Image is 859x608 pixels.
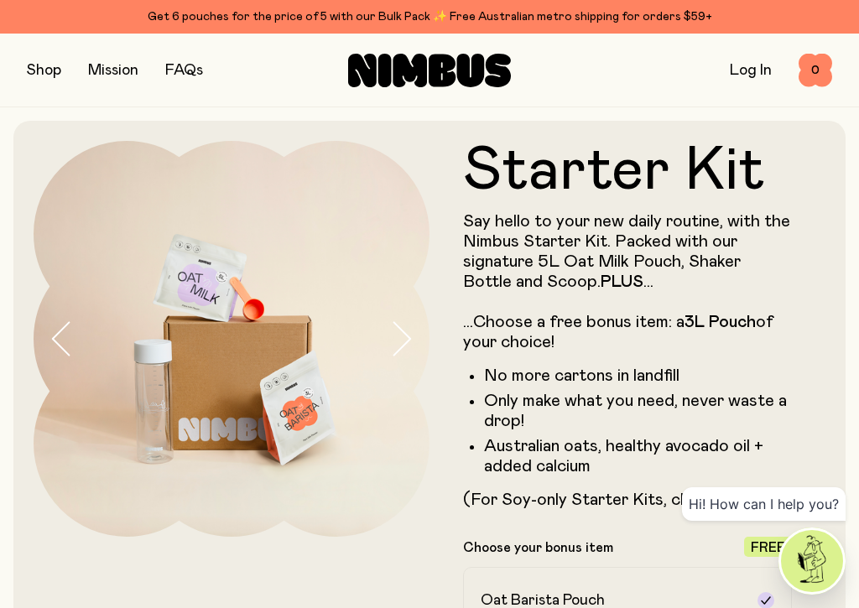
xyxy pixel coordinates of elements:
p: Say hello to your new daily routine, with the Nimbus Starter Kit. Packed with our signature 5L Oa... [463,211,792,352]
a: Log In [730,63,772,78]
strong: Pouch [709,314,756,330]
button: 0 [799,54,832,87]
p: Choose your bonus item [463,539,613,556]
strong: PLUS [601,273,643,290]
h1: Starter Kit [463,141,792,201]
a: Mission [88,63,138,78]
li: No more cartons in landfill [484,366,792,386]
img: agent [781,530,843,592]
li: Only make what you need, never waste a drop! [484,391,792,431]
p: (For Soy-only Starter Kits, click .) [463,490,792,510]
strong: 3L [685,314,705,330]
div: Get 6 pouches for the price of 5 with our Bulk Pack ✨ Free Australian metro shipping for orders $59+ [27,7,832,27]
a: FAQs [165,63,203,78]
li: Australian oats, healthy avocado oil + added calcium [484,436,792,476]
div: Hi! How can I help you? [682,487,846,521]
